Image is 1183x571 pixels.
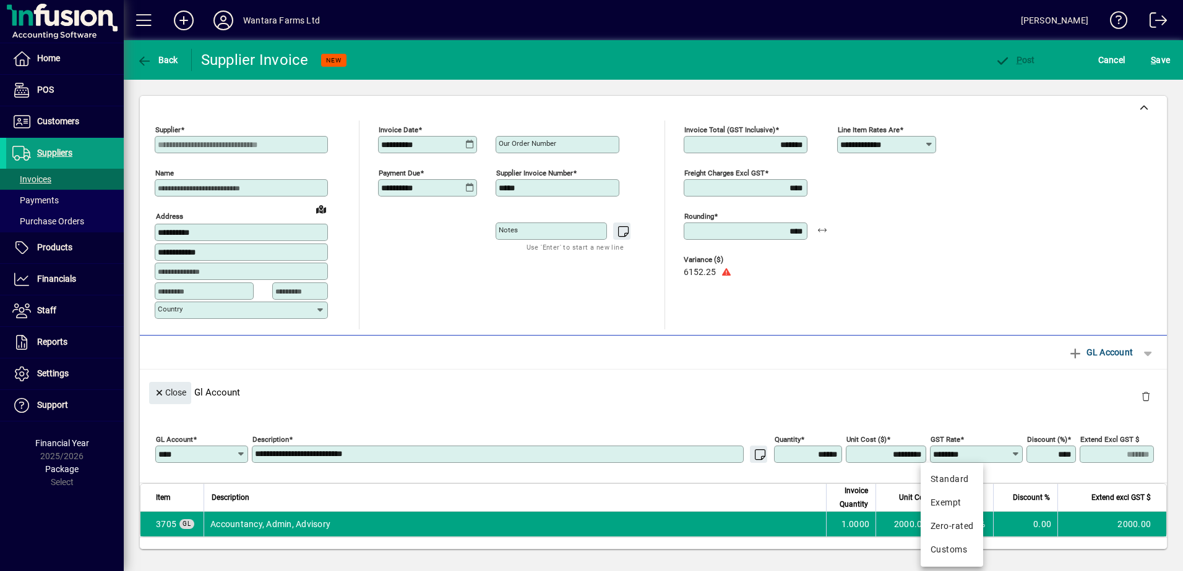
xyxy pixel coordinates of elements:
span: Customers [37,116,79,126]
span: Suppliers [37,148,72,158]
a: Products [6,232,124,263]
div: [PERSON_NAME] [1021,11,1088,30]
td: 2000.00 [1057,512,1166,536]
button: Cancel [1095,49,1129,71]
span: ost [995,55,1035,65]
span: S [1151,55,1156,65]
mat-label: Supplier [155,125,181,134]
a: Purchase Orders [6,211,124,232]
a: POS [6,75,124,106]
div: Wantara Farms Ltd [243,11,320,30]
mat-label: Invoice date [379,125,418,134]
button: Back [134,49,181,71]
span: Extend excl GST $ [1091,491,1151,504]
a: Reports [6,327,124,358]
a: Payments [6,190,124,211]
span: Cancel [1098,50,1125,70]
button: GL Account [1062,341,1139,363]
a: Home [6,43,124,74]
button: Save [1148,49,1173,71]
mat-label: Notes [499,226,518,234]
span: Close [154,383,186,403]
span: NEW [326,56,342,64]
td: 1.0000 [826,512,875,536]
mat-label: Our order number [499,139,556,148]
span: Invoices [12,174,51,184]
td: 0.00 [993,512,1057,536]
span: Payments [12,195,59,205]
mat-label: GL Account [156,434,193,443]
span: Package [45,464,79,474]
button: Add [164,9,204,32]
span: Back [137,55,178,65]
span: Reports [37,337,67,347]
a: Financials [6,264,124,295]
span: Financial Year [35,438,89,448]
button: Delete [1131,382,1161,412]
mat-label: Discount (%) [1027,434,1067,443]
span: P [1017,55,1022,65]
a: Staff [6,295,124,326]
span: Accountancy, Admin, Advisory [156,518,176,530]
a: Logout [1140,2,1168,43]
mat-label: GST rate [931,434,960,443]
td: Accountancy, Admin, Advisory [204,512,826,536]
span: GL Account [1068,342,1133,362]
mat-label: Supplier invoice number [496,169,573,177]
span: Support [37,400,68,410]
span: Purchase Orders [12,216,84,226]
span: Settings [37,368,69,378]
mat-hint: Use 'Enter' to start a new line [527,240,624,254]
mat-label: Freight charges excl GST [684,169,765,177]
button: Post [992,49,1038,71]
mat-option: Customs [921,538,983,562]
mat-label: Payment due [379,169,420,177]
div: Standard [931,473,973,486]
span: Financials [37,274,76,284]
mat-label: Line item rates are [838,125,900,134]
span: Discount % [1013,491,1050,504]
a: Customers [6,106,124,137]
mat-label: Name [155,169,174,177]
mat-label: Country [158,305,183,313]
mat-option: Zero-rated [921,515,983,538]
mat-label: Description [252,434,289,443]
span: Invoice Quantity [834,484,868,511]
span: Variance ($) [684,256,758,264]
mat-label: Quantity [775,434,801,443]
td: 2000.0000 [875,512,944,536]
a: Support [6,390,124,421]
button: Close [149,382,191,404]
div: Zero-rated [931,520,973,533]
mat-option: Standard [921,468,983,491]
div: Gl Account [140,370,1167,415]
mat-label: Invoice Total (GST inclusive) [684,125,775,134]
span: Unit Cost $ [899,491,936,504]
app-page-header-button: Delete [1131,391,1161,402]
span: Staff [37,305,56,315]
a: Settings [6,358,124,389]
div: Customs [931,543,973,556]
a: View on map [311,199,331,219]
span: Products [37,242,72,252]
a: Invoices [6,169,124,190]
mat-label: Rounding [684,212,714,221]
mat-option: Exempt [921,491,983,515]
button: Profile [204,9,243,32]
mat-label: Unit Cost ($) [846,434,887,443]
app-page-header-button: Close [146,386,194,397]
span: Item [156,491,171,504]
span: GL [183,520,191,527]
span: ave [1151,50,1170,70]
span: Home [37,53,60,63]
span: POS [37,85,54,95]
mat-label: Extend excl GST $ [1080,434,1139,443]
a: Knowledge Base [1101,2,1128,43]
span: Description [212,491,249,504]
span: 6152.25 [684,268,716,277]
div: Supplier Invoice [201,50,309,70]
div: Exempt [931,496,973,509]
app-page-header-button: Back [124,49,192,71]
